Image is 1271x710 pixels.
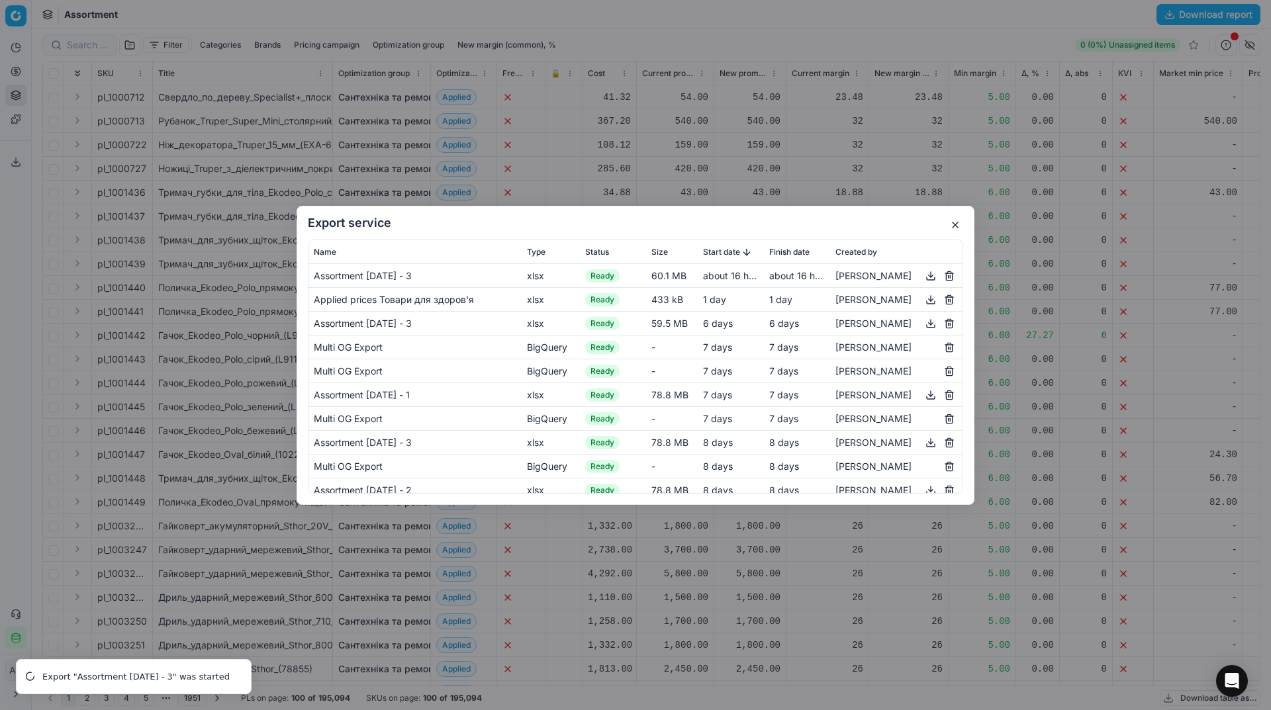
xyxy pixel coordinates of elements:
[527,316,575,330] div: xlsx
[651,435,692,449] div: 78.8 MB
[835,434,957,450] div: [PERSON_NAME]
[835,363,957,378] div: [PERSON_NAME]
[703,246,740,257] span: Start date
[703,412,732,423] span: 7 days
[703,341,732,352] span: 7 days
[308,217,963,229] h2: Export service
[585,412,620,425] span: Ready
[527,269,575,282] div: xlsx
[314,340,516,353] div: Multi OG Export
[585,484,620,497] span: Ready
[585,317,620,330] span: Ready
[769,317,799,328] span: 6 days
[835,291,957,307] div: [PERSON_NAME]
[703,388,732,400] span: 7 days
[835,458,957,474] div: [PERSON_NAME]
[769,484,799,495] span: 8 days
[835,267,957,283] div: [PERSON_NAME]
[314,483,516,496] div: Assortment [DATE] - 2
[527,459,575,472] div: BigQuery
[585,246,609,257] span: Status
[314,269,516,282] div: Assortment [DATE] - 3
[740,245,753,258] button: Sorted by Start date descending
[703,293,726,304] span: 1 day
[651,292,692,306] div: 433 kB
[835,315,957,331] div: [PERSON_NAME]
[769,460,799,471] span: 8 days
[703,460,733,471] span: 8 days
[527,246,545,257] span: Type
[651,246,668,257] span: Size
[703,317,733,328] span: 6 days
[769,388,798,400] span: 7 days
[527,340,575,353] div: BigQuery
[651,459,692,472] div: -
[769,246,810,257] span: Finish date
[835,246,877,257] span: Created by
[314,435,516,449] div: Assortment [DATE] - 3
[585,293,620,306] span: Ready
[585,460,620,473] span: Ready
[314,246,336,257] span: Name
[314,364,516,377] div: Multi OG Export
[835,482,957,498] div: [PERSON_NAME]
[314,412,516,425] div: Multi OG Export
[651,388,692,401] div: 78.8 MB
[769,412,798,423] span: 7 days
[585,365,620,378] span: Ready
[835,386,957,402] div: [PERSON_NAME]
[835,339,957,355] div: [PERSON_NAME]
[769,436,799,447] span: 8 days
[527,435,575,449] div: xlsx
[651,412,692,425] div: -
[651,364,692,377] div: -
[769,365,798,376] span: 7 days
[703,436,733,447] span: 8 days
[585,341,620,354] span: Ready
[703,484,733,495] span: 8 days
[835,410,957,426] div: [PERSON_NAME]
[651,269,692,282] div: 60.1 MB
[527,483,575,496] div: xlsx
[703,365,732,376] span: 7 days
[651,340,692,353] div: -
[769,269,833,281] span: about 16 hours
[314,316,516,330] div: Assortment [DATE] - 3
[585,388,620,402] span: Ready
[314,459,516,472] div: Multi OG Export
[527,364,575,377] div: BigQuery
[527,412,575,425] div: BigQuery
[769,293,792,304] span: 1 day
[651,483,692,496] div: 78.8 MB
[527,292,575,306] div: xlsx
[314,292,516,306] div: Applied prices Товари для здоров'я
[769,341,798,352] span: 7 days
[585,436,620,449] span: Ready
[314,388,516,401] div: Assortment [DATE] - 1
[703,269,767,281] span: about 16 hours
[651,316,692,330] div: 59.5 MB
[585,269,620,283] span: Ready
[527,388,575,401] div: xlsx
